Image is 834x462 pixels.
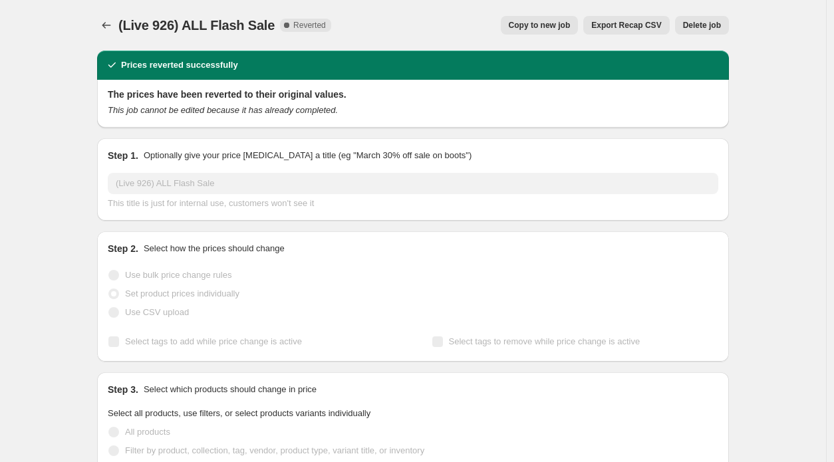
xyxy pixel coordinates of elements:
[118,18,275,33] span: (Live 926) ALL Flash Sale
[683,20,721,31] span: Delete job
[125,336,302,346] span: Select tags to add while price change is active
[121,58,238,72] h2: Prices reverted successfully
[125,427,170,437] span: All products
[108,105,338,115] i: This job cannot be edited because it has already completed.
[125,445,424,455] span: Filter by product, collection, tag, vendor, product type, variant title, or inventory
[501,16,579,35] button: Copy to new job
[144,242,285,255] p: Select how the prices should change
[449,336,640,346] span: Select tags to remove while price change is active
[144,149,472,162] p: Optionally give your price [MEDICAL_DATA] a title (eg "March 30% off sale on boots")
[675,16,729,35] button: Delete job
[125,289,239,298] span: Set product prices individually
[108,149,138,162] h2: Step 1.
[97,16,116,35] button: Price change jobs
[583,16,669,35] button: Export Recap CSV
[108,383,138,396] h2: Step 3.
[125,307,189,317] span: Use CSV upload
[293,20,326,31] span: Reverted
[591,20,661,31] span: Export Recap CSV
[125,270,231,280] span: Use bulk price change rules
[108,198,314,208] span: This title is just for internal use, customers won't see it
[108,88,718,101] h2: The prices have been reverted to their original values.
[108,408,370,418] span: Select all products, use filters, or select products variants individually
[144,383,317,396] p: Select which products should change in price
[108,173,718,194] input: 30% off holiday sale
[108,242,138,255] h2: Step 2.
[509,20,571,31] span: Copy to new job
